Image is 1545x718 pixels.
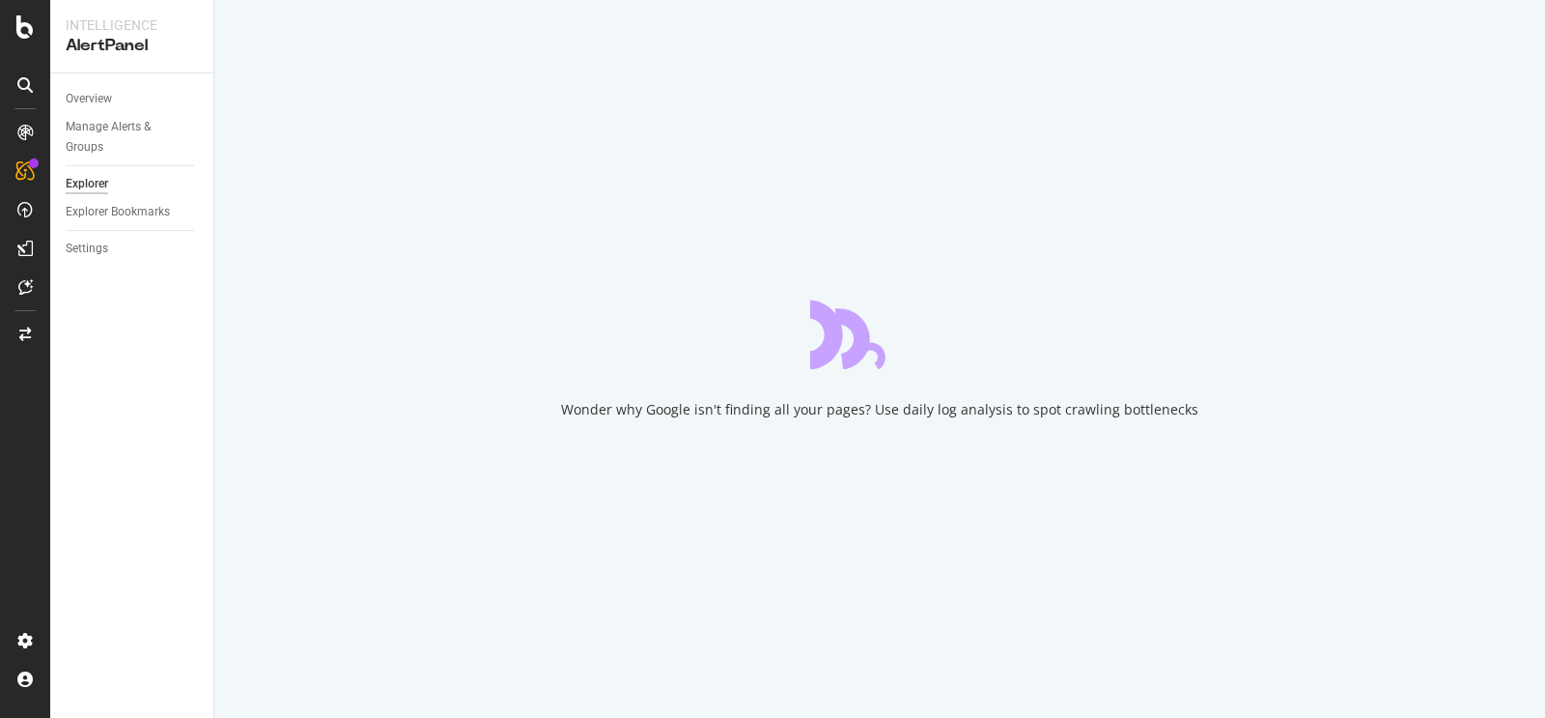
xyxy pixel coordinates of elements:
div: Settings [66,239,108,259]
div: animation [810,300,949,369]
div: Manage Alerts & Groups [66,117,182,158]
div: Wonder why Google isn't finding all your pages? Use daily log analysis to spot crawling bottlenecks [561,400,1198,419]
a: Explorer [66,174,200,194]
a: Explorer Bookmarks [66,202,200,222]
div: Explorer Bookmarks [66,202,170,222]
div: Explorer [66,174,108,194]
a: Overview [66,89,200,109]
div: AlertPanel [66,35,198,57]
div: Intelligence [66,15,198,35]
a: Settings [66,239,200,259]
a: Manage Alerts & Groups [66,117,200,158]
div: Overview [66,89,112,109]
